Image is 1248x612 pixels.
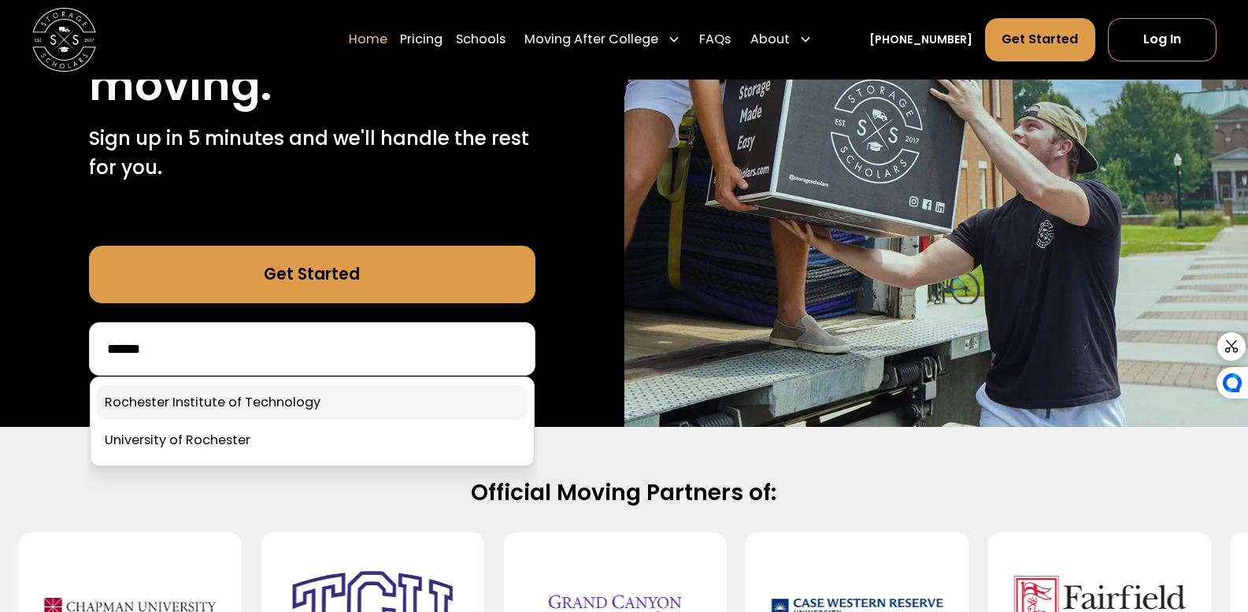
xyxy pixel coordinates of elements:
p: Sign up in 5 minutes and we'll handle the rest for you. [89,124,535,182]
div: About [744,17,819,62]
div: Moving After College [518,17,687,62]
a: Get Started [985,18,1095,61]
div: About [750,30,790,49]
a: home [32,8,96,72]
a: Schools [456,17,505,62]
img: Storage Scholars main logo [32,8,96,72]
a: FAQs [699,17,731,62]
a: Home [349,17,387,62]
h2: Official Moving Partners of: [113,478,1134,507]
a: [PHONE_NUMBER] [869,32,972,48]
div: Moving After College [524,30,658,49]
a: Log In [1108,18,1217,61]
a: Get Started [89,246,535,303]
a: Pricing [400,17,443,62]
